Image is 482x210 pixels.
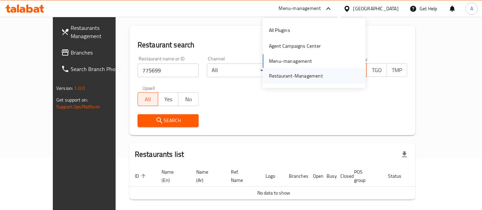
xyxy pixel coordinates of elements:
[388,172,410,180] span: Status
[181,94,196,104] span: No
[257,188,290,197] span: No data to show
[396,146,413,163] div: Export file
[366,63,387,77] button: TGO
[335,166,349,187] th: Closed
[178,92,199,106] button: No
[135,172,148,180] span: ID
[354,168,374,184] span: POS group
[142,85,155,90] label: Upsell
[279,4,321,13] div: Menu-management
[269,26,290,34] div: All Plugins
[470,5,473,12] span: A
[71,24,128,40] span: Restaurants Management
[56,20,133,44] a: Restaurants Management
[369,65,384,75] span: TGO
[138,114,199,127] button: Search
[56,95,88,104] span: Get support on:
[71,48,128,57] span: Branches
[138,63,199,77] input: Search for restaurant name or ID..
[161,94,176,104] span: Yes
[390,65,404,75] span: TMP
[269,72,323,80] div: Restaurant-Management
[260,166,283,187] th: Logo
[135,149,184,160] h2: Restaurants list
[283,166,307,187] th: Branches
[143,116,193,125] span: Search
[207,63,268,77] div: All
[56,61,133,77] a: Search Branch Phone
[56,84,73,93] span: Version:
[158,92,178,106] button: Yes
[387,63,407,77] button: TMP
[74,84,85,93] span: 1.0.0
[71,65,128,73] span: Search Branch Phone
[56,102,100,111] a: Support.OpsPlatform
[231,168,252,184] span: Ref. Name
[129,166,442,200] table: enhanced table
[196,168,217,184] span: Name (Ar)
[138,40,407,50] h2: Restaurant search
[141,94,155,104] span: All
[321,166,335,187] th: Busy
[307,166,321,187] th: Open
[353,5,399,12] div: [GEOGRAPHIC_DATA]
[162,168,183,184] span: Name (En)
[269,42,321,50] div: Agent Campaigns Center
[138,92,158,106] button: All
[56,44,133,61] a: Branches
